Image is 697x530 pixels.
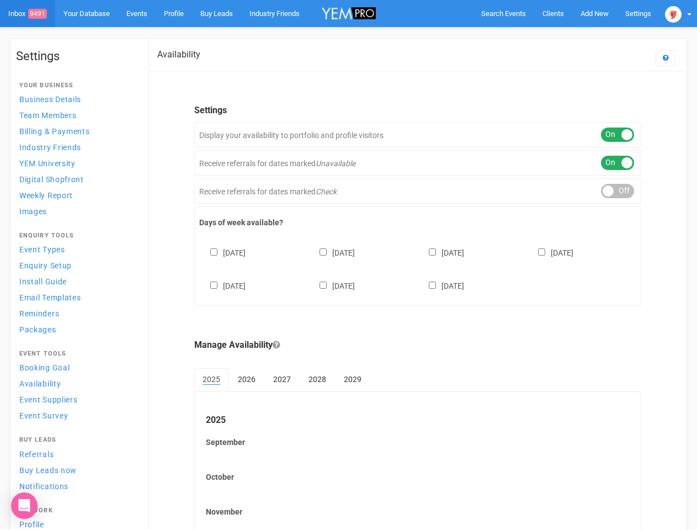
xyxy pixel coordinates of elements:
[429,282,436,289] input: [DATE]
[157,50,200,60] h2: Availability
[210,282,217,289] input: [DATE]
[320,282,327,289] input: [DATE]
[16,92,137,107] a: Business Details
[19,159,76,168] span: YEM University
[665,6,682,23] img: open-uri20250107-2-1pbi2ie
[581,9,609,18] span: Add New
[19,379,61,388] span: Availability
[542,9,564,18] span: Clients
[308,246,355,258] label: [DATE]
[16,242,137,257] a: Event Types
[19,482,68,491] span: Notifications
[16,360,137,375] a: Booking Goal
[16,258,137,273] a: Enquiry Setup
[320,248,327,256] input: [DATE]
[19,207,47,216] span: Images
[16,108,137,123] a: Team Members
[194,339,641,352] legend: Manage Availability
[194,122,641,147] div: Display your availability to portfolio and profile visitors
[16,140,137,155] a: Industry Friends
[316,187,337,196] em: Check
[199,279,246,291] label: [DATE]
[16,408,137,423] a: Event Survey
[194,104,641,117] legend: Settings
[19,111,76,120] span: Team Members
[28,9,47,19] span: 9491
[527,246,573,258] label: [DATE]
[19,437,134,443] h4: Buy Leads
[19,95,81,104] span: Business Details
[19,277,67,286] span: Install Guide
[11,492,38,519] div: Open Intercom Messenger
[19,507,134,514] h4: Network
[19,309,59,318] span: Reminders
[206,471,630,483] label: October
[194,150,641,176] div: Receive referrals for dates marked
[16,306,137,321] a: Reminders
[16,156,137,171] a: YEM University
[16,463,137,478] a: Buy Leads now
[206,414,630,427] legend: 2025
[19,245,65,254] span: Event Types
[265,368,299,390] a: 2027
[19,351,134,357] h4: Event Tools
[206,437,630,448] label: September
[418,246,464,258] label: [DATE]
[16,290,137,305] a: Email Templates
[316,159,355,168] em: Unavailable
[16,172,137,187] a: Digital Shopfront
[16,479,137,494] a: Notifications
[16,188,137,203] a: Weekly Report
[19,127,90,136] span: Billing & Payments
[16,124,137,139] a: Billing & Payments
[19,293,81,302] span: Email Templates
[418,279,464,291] label: [DATE]
[16,447,137,462] a: Referrals
[19,191,73,200] span: Weekly Report
[230,368,264,390] a: 2026
[19,411,68,420] span: Event Survey
[19,232,134,239] h4: Enquiry Tools
[16,376,137,391] a: Availability
[199,246,246,258] label: [DATE]
[300,368,334,390] a: 2028
[336,368,370,390] a: 2029
[194,368,228,391] a: 2025
[308,279,355,291] label: [DATE]
[538,248,545,256] input: [DATE]
[16,274,137,289] a: Install Guide
[429,248,436,256] input: [DATE]
[16,322,137,337] a: Packages
[199,217,636,228] label: Days of week available?
[19,395,78,404] span: Event Suppliers
[19,82,134,89] h4: Your Business
[206,506,630,517] label: November
[194,178,641,204] div: Receive referrals for dates marked
[19,325,56,334] span: Packages
[16,50,137,63] h1: Settings
[16,392,137,407] a: Event Suppliers
[481,9,526,18] span: Search Events
[16,204,137,219] a: Images
[210,248,217,256] input: [DATE]
[19,261,72,270] span: Enquiry Setup
[19,363,70,372] span: Booking Goal
[19,175,84,184] span: Digital Shopfront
